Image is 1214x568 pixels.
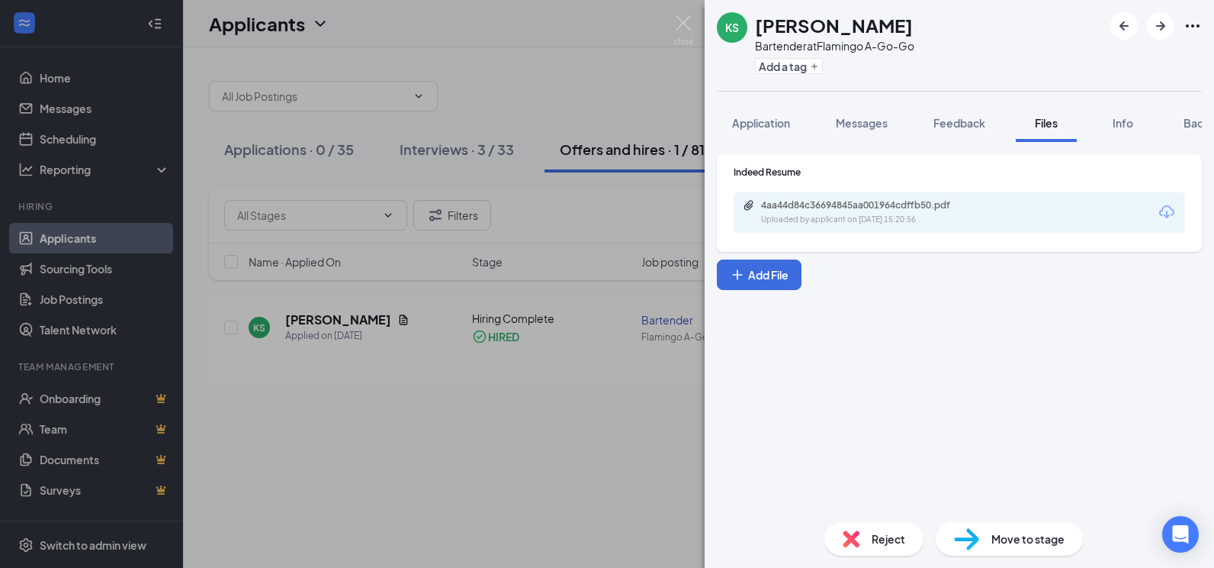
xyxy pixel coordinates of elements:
span: Files [1035,116,1058,130]
div: Indeed Resume [734,166,1185,179]
button: ArrowRight [1147,12,1174,40]
span: Reject [872,531,905,547]
span: Info [1113,116,1133,130]
svg: Plus [730,267,745,282]
span: Messages [836,116,888,130]
svg: Plus [810,62,819,71]
button: Add FilePlus [717,260,801,290]
button: ArrowLeftNew [1110,12,1138,40]
div: Uploaded by applicant on [DATE] 15:20:56 [761,214,990,226]
button: PlusAdd a tag [755,58,823,74]
h1: [PERSON_NAME] [755,12,913,38]
span: Feedback [933,116,985,130]
a: Paperclip4aa44d84c36694845aa001964cdffb50.pdfUploaded by applicant on [DATE] 15:20:56 [743,199,990,226]
div: 4aa44d84c36694845aa001964cdffb50.pdf [761,199,975,211]
div: Bartender at Flamingo A-Go-Go [755,38,914,53]
div: Open Intercom Messenger [1162,516,1199,553]
svg: Download [1158,203,1176,221]
span: Application [732,116,790,130]
svg: Paperclip [743,199,755,211]
svg: ArrowLeftNew [1115,17,1133,35]
svg: Ellipses [1183,17,1202,35]
svg: ArrowRight [1151,17,1170,35]
div: KS [725,20,739,35]
span: Move to stage [991,531,1065,547]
